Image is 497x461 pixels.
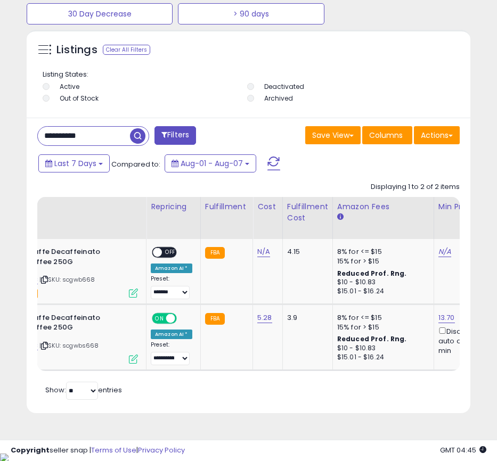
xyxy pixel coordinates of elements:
a: N/A [257,246,270,257]
div: Displaying 1 to 2 of 2 items [371,182,460,192]
button: Filters [154,126,196,145]
span: | SKU: scgwbs668 [39,341,99,350]
div: $10 - $10.83 [337,344,426,353]
div: Fulfillment [205,201,248,212]
a: 13.70 [438,312,455,323]
span: Last 7 Days [54,158,96,169]
h5: Listings [56,43,97,57]
div: $10 - $10.83 [337,278,426,287]
span: Aug-01 - Aug-07 [181,158,243,169]
div: Amazon AI * [151,264,192,273]
small: Amazon Fees. [337,212,344,222]
label: Archived [264,94,293,103]
div: Clear All Filters [103,45,150,55]
span: OFF [162,248,179,257]
div: Cost [257,201,278,212]
div: 15% for > $15 [337,323,426,332]
div: 4.15 [287,247,324,257]
div: Fulfillment Cost [287,201,328,224]
button: Last 7 Days [38,154,110,172]
div: 8% for <= $15 [337,313,426,323]
div: Disable auto adjust min [438,325,490,356]
button: Actions [414,126,460,144]
span: OFF [175,314,192,323]
small: FBA [205,313,225,325]
label: Deactivated [264,82,304,91]
a: 5.28 [257,312,272,323]
div: Repricing [151,201,196,212]
b: Reduced Prof. Rng. [337,334,407,343]
div: Amazon AI * [151,330,192,339]
div: Preset: [151,275,192,299]
div: 3.9 [287,313,324,323]
div: 15% for > $15 [337,257,426,266]
small: FBA [205,247,225,259]
label: Active [60,82,79,91]
b: Reduced Prof. Rng. [337,269,407,278]
span: Show: entries [45,385,122,395]
a: Privacy Policy [138,445,185,455]
span: 2025-08-15 04:45 GMT [440,445,486,455]
div: seller snap | | [11,446,185,456]
a: N/A [438,246,451,257]
div: 8% for <= $15 [337,247,426,257]
a: Terms of Use [91,445,136,455]
button: Save View [305,126,361,144]
div: Amazon Fees [337,201,429,212]
span: ON [153,314,166,323]
button: Columns [362,126,412,144]
p: Listing States: [43,70,457,80]
label: Out of Stock [60,94,99,103]
span: Columns [369,130,403,141]
span: Compared to: [111,159,160,169]
div: Min Price [438,201,493,212]
button: > 90 days [178,3,324,24]
div: $15.01 - $16.24 [337,353,426,362]
span: | SKU: scgwb668 [39,275,95,284]
div: $15.01 - $16.24 [337,287,426,296]
button: Aug-01 - Aug-07 [165,154,256,172]
button: 30 Day Decrease [27,3,173,24]
strong: Copyright [11,445,50,455]
div: Preset: [151,341,192,365]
